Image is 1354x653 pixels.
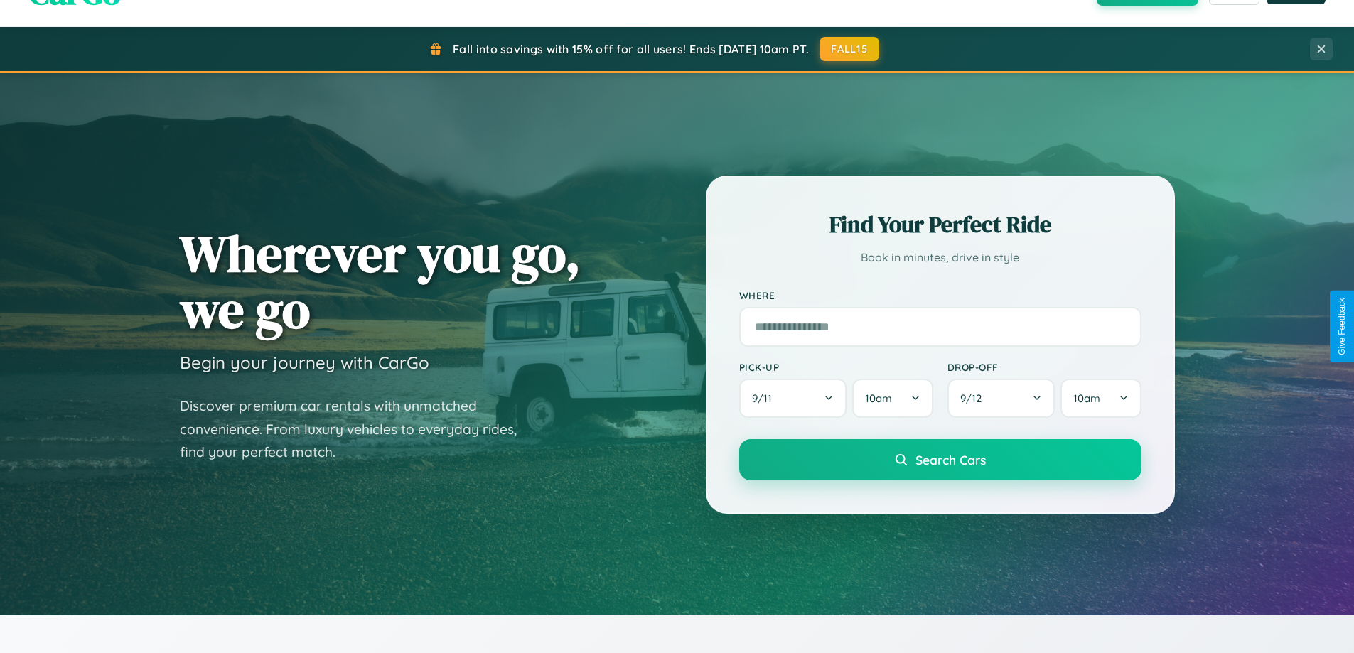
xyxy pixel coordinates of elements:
button: 9/12 [947,379,1055,418]
span: 10am [1073,392,1100,405]
button: 10am [852,379,933,418]
span: 9 / 11 [752,392,779,405]
div: Give Feedback [1337,298,1347,355]
h2: Find Your Perfect Ride [739,209,1141,240]
button: 9/11 [739,379,847,418]
label: Drop-off [947,361,1141,373]
p: Discover premium car rentals with unmatched convenience. From luxury vehicles to everyday rides, ... [180,394,535,464]
h1: Wherever you go, we go [180,225,581,338]
button: FALL15 [820,37,879,61]
span: 9 / 12 [960,392,989,405]
button: 10am [1060,379,1141,418]
span: Search Cars [915,452,986,468]
label: Pick-up [739,361,933,373]
label: Where [739,289,1141,301]
button: Search Cars [739,439,1141,480]
p: Book in minutes, drive in style [739,247,1141,268]
span: 10am [865,392,892,405]
h3: Begin your journey with CarGo [180,352,429,373]
span: Fall into savings with 15% off for all users! Ends [DATE] 10am PT. [453,42,809,56]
